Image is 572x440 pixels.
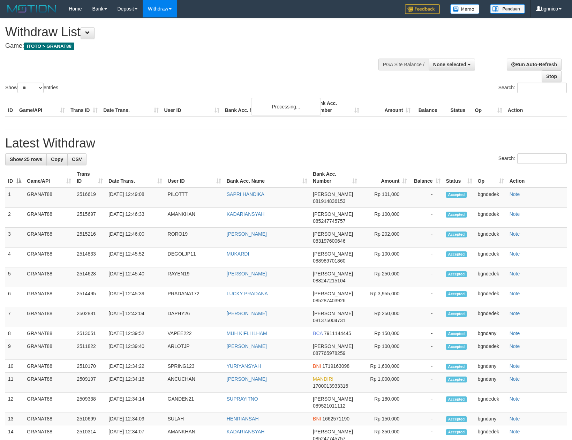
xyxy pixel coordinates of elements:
a: Note [510,331,520,336]
div: PGA Site Balance / [378,59,429,70]
td: VAPEE222 [165,327,224,340]
span: [PERSON_NAME] [313,191,353,197]
td: 2511822 [74,340,106,360]
span: Accepted [446,429,467,435]
a: [PERSON_NAME] [227,311,267,316]
td: - [410,287,443,307]
a: [PERSON_NAME] [227,343,267,349]
td: SULAH [165,412,224,425]
td: bgndany [475,327,507,340]
th: Trans ID [68,97,100,117]
span: Accepted [446,331,467,337]
td: 6 [5,287,24,307]
td: DEGOLJP11 [165,248,224,267]
td: [DATE] 12:39:40 [106,340,165,360]
td: DAPHY26 [165,307,224,327]
label: Search: [498,153,567,164]
td: [DATE] 12:34:14 [106,393,165,412]
h1: Latest Withdraw [5,136,567,150]
th: Game/API [16,97,68,117]
td: Rp 250,000 [360,267,410,287]
td: 2515697 [74,208,106,228]
span: Accepted [446,416,467,422]
span: Copy 087765978259 to clipboard [313,350,345,356]
a: Note [510,231,520,237]
h1: Withdraw List [5,25,374,39]
td: 2510699 [74,412,106,425]
td: [DATE] 12:49:08 [106,188,165,208]
td: - [410,373,443,393]
a: SUPRAYITNO [227,396,258,402]
td: bgndedek [475,208,507,228]
span: Accepted [446,396,467,402]
td: 2510170 [74,360,106,373]
th: User ID [161,97,222,117]
td: SPRING123 [165,360,224,373]
th: Amount: activate to sort column ascending [360,168,410,188]
img: MOTION_logo.png [5,3,58,14]
td: bgndedek [475,188,507,208]
th: User ID: activate to sort column ascending [165,168,224,188]
td: 10 [5,360,24,373]
a: Note [510,376,520,382]
td: 5 [5,267,24,287]
span: BNI [313,416,321,422]
span: Copy 083197600646 to clipboard [313,238,345,244]
th: Action [505,97,567,117]
td: Rp 100,000 [360,340,410,360]
td: [DATE] 12:45:39 [106,287,165,307]
th: Op [472,97,505,117]
span: Copy 1662571190 to clipboard [322,416,349,422]
td: [DATE] 12:42:04 [106,307,165,327]
th: Status [447,97,472,117]
td: - [410,208,443,228]
h4: Game: [5,43,374,50]
td: 2509338 [74,393,106,412]
td: GRANAT88 [24,393,74,412]
th: ID: activate to sort column descending [5,168,24,188]
td: - [410,393,443,412]
a: Stop [542,70,562,82]
a: Note [510,291,520,296]
td: 8 [5,327,24,340]
img: panduan.png [490,4,525,14]
span: Accepted [446,251,467,257]
span: Accepted [446,271,467,277]
th: Bank Acc. Number: activate to sort column ascending [310,168,360,188]
td: GRANAT88 [24,327,74,340]
td: [DATE] 12:34:16 [106,373,165,393]
label: Search: [498,83,567,93]
a: Show 25 rows [5,153,47,165]
span: Accepted [446,344,467,350]
a: Note [510,429,520,434]
td: RORO19 [165,228,224,248]
span: Copy 1700013933316 to clipboard [313,383,348,389]
td: AMANKHAN [165,208,224,228]
span: [PERSON_NAME] [313,343,353,349]
a: Note [510,396,520,402]
td: 9 [5,340,24,360]
span: Accepted [446,311,467,317]
span: Accepted [446,291,467,297]
td: GRANAT88 [24,360,74,373]
td: bgndedek [475,340,507,360]
td: ARLOTJP [165,340,224,360]
th: Action [507,168,567,188]
a: LUCKY PRADANA [227,291,268,296]
img: Feedback.jpg [405,4,440,14]
input: Search: [517,83,567,93]
td: bgndedek [475,287,507,307]
span: Copy 081375004731 to clipboard [313,318,345,323]
a: CSV [67,153,86,165]
td: 2515216 [74,228,106,248]
span: Copy 7911144445 to clipboard [324,331,351,336]
td: Rp 250,000 [360,307,410,327]
td: bgndedek [475,267,507,287]
td: Rp 1,600,000 [360,360,410,373]
select: Showentries [17,83,44,93]
td: - [410,248,443,267]
span: Copy [51,157,63,162]
span: MANDIRI [313,376,333,382]
img: Button%20Memo.svg [450,4,480,14]
td: 2514628 [74,267,106,287]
